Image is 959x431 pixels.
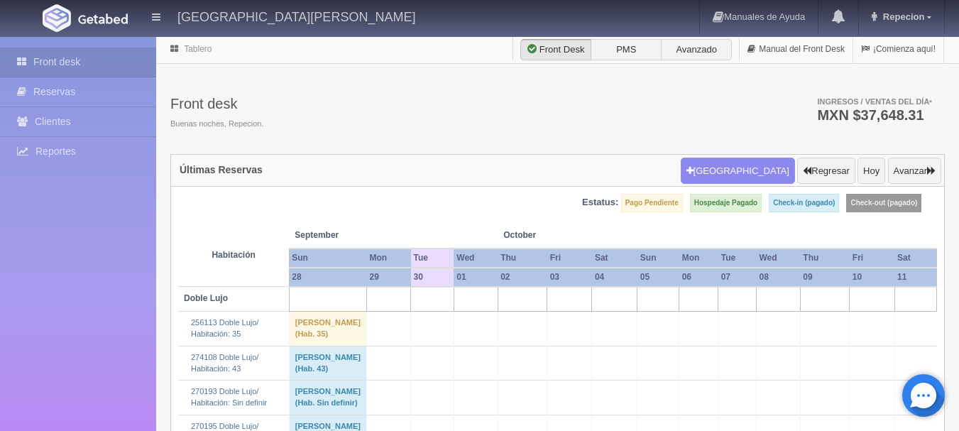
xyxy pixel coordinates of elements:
[547,249,592,268] th: Fri
[850,249,894,268] th: Fri
[888,158,941,185] button: Avanzar
[184,293,228,303] b: Doble Lujo
[797,158,855,185] button: Regresar
[757,268,801,287] th: 08
[621,194,683,212] label: Pago Pendiente
[170,96,263,111] h3: Front desk
[592,249,637,268] th: Sat
[503,229,586,241] span: October
[411,268,454,287] th: 30
[846,194,921,212] label: Check-out (pagado)
[850,268,894,287] th: 10
[498,249,547,268] th: Thu
[184,44,212,54] a: Tablero
[690,194,762,212] label: Hospedaje Pagado
[769,194,839,212] label: Check-in (pagado)
[289,268,366,287] th: 28
[681,158,795,185] button: [GEOGRAPHIC_DATA]
[817,108,932,122] h3: MXN $37,648.31
[637,249,679,268] th: Sun
[853,36,943,63] a: ¡Comienza aquí!
[591,39,662,60] label: PMS
[191,387,267,407] a: 270193 Doble Lujo/Habitación: Sin definir
[894,268,936,287] th: 11
[43,4,71,32] img: Getabed
[498,268,547,287] th: 02
[637,268,679,287] th: 05
[679,268,718,287] th: 06
[367,268,411,287] th: 29
[454,249,498,268] th: Wed
[800,268,850,287] th: 09
[817,97,932,106] span: Ingresos / Ventas del día
[78,13,128,24] img: Getabed
[191,353,258,373] a: 274108 Doble Lujo/Habitación: 43
[857,158,885,185] button: Hoy
[740,36,853,63] a: Manual del Front Desk
[718,268,757,287] th: 07
[757,249,801,268] th: Wed
[879,11,925,22] span: Repecion
[592,268,637,287] th: 04
[661,39,732,60] label: Avanzado
[679,249,718,268] th: Mon
[177,7,415,25] h4: [GEOGRAPHIC_DATA][PERSON_NAME]
[718,249,757,268] th: Tue
[367,249,411,268] th: Mon
[191,318,258,338] a: 256113 Doble Lujo/Habitación: 35
[170,119,263,130] span: Buenas noches, Repecion.
[289,381,366,415] td: [PERSON_NAME] (Hab. Sin definir)
[180,165,263,175] h4: Últimas Reservas
[800,249,850,268] th: Thu
[520,39,591,60] label: Front Desk
[289,312,366,346] td: [PERSON_NAME] (Hab. 35)
[454,268,498,287] th: 01
[289,249,366,268] th: Sun
[289,346,366,380] td: [PERSON_NAME] (Hab. 43)
[411,249,454,268] th: Tue
[894,249,936,268] th: Sat
[295,229,405,241] span: September
[582,196,618,209] label: Estatus:
[212,250,255,260] strong: Habitación
[547,268,592,287] th: 03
